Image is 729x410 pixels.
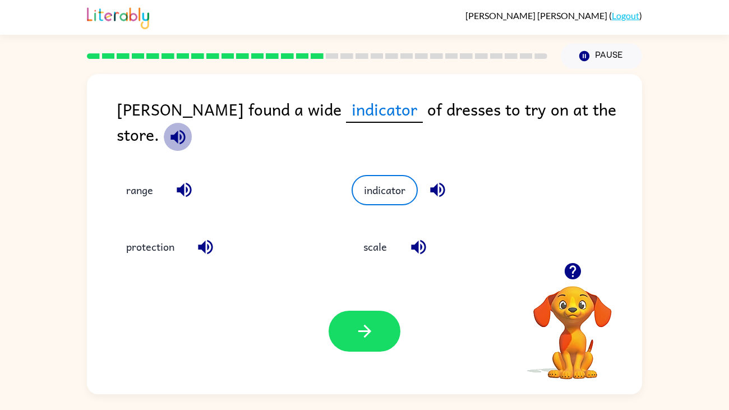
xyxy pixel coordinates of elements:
[352,175,418,205] button: indicator
[465,10,609,21] span: [PERSON_NAME] [PERSON_NAME]
[346,96,423,123] span: indicator
[352,232,399,262] button: scale
[115,175,164,205] button: range
[117,96,642,153] div: [PERSON_NAME] found a wide of dresses to try on at the store.
[87,4,149,29] img: Literably
[612,10,639,21] a: Logout
[516,269,629,381] video: Your browser must support playing .mp4 files to use Literably. Please try using another browser.
[465,10,642,21] div: ( )
[561,43,642,69] button: Pause
[115,232,186,262] button: protection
